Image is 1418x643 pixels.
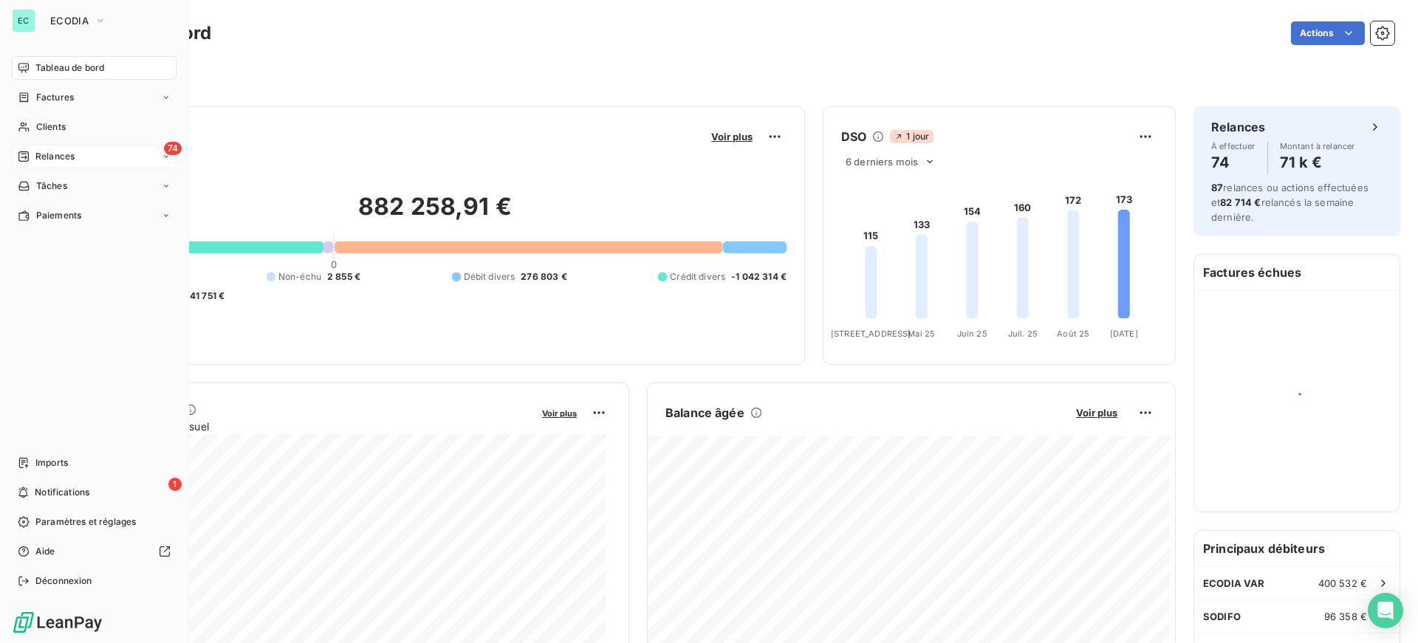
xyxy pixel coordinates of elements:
[1324,611,1367,622] span: 96 358 €
[1220,196,1261,208] span: 82 714 €
[185,289,225,303] span: -41 751 €
[1211,142,1256,151] span: À effectuer
[1072,406,1122,419] button: Voir plus
[538,406,581,419] button: Voir plus
[83,419,532,434] span: Chiffre d'affaires mensuel
[35,150,75,163] span: Relances
[957,329,987,339] tspan: Juin 25
[50,15,89,27] span: ECODIA
[12,611,103,634] img: Logo LeanPay
[35,515,136,529] span: Paramètres et réglages
[521,270,566,283] span: 276 803 €
[841,128,866,145] h6: DSO
[831,329,911,339] tspan: [STREET_ADDRESS]
[731,270,787,283] span: -1 042 314 €
[35,61,104,75] span: Tableau de bord
[278,270,321,283] span: Non-échu
[36,120,66,134] span: Clients
[711,131,753,142] span: Voir plus
[542,408,577,419] span: Voir plus
[1110,329,1138,339] tspan: [DATE]
[1211,182,1369,223] span: relances ou actions effectuées et relancés la semaine dernière.
[327,270,360,283] span: 2 855 €
[908,329,935,339] tspan: Mai 25
[1280,151,1355,174] h4: 71 k €
[1211,118,1265,136] h6: Relances
[35,456,68,470] span: Imports
[12,9,35,32] div: EC
[670,270,725,283] span: Crédit divers
[1203,577,1265,589] span: ECODIA VAR
[846,156,918,168] span: 6 derniers mois
[1211,151,1256,174] h4: 74
[1280,142,1355,151] span: Montant à relancer
[464,270,516,283] span: Débit divers
[12,540,177,563] a: Aide
[1008,329,1038,339] tspan: Juil. 25
[35,574,92,588] span: Déconnexion
[35,486,89,499] span: Notifications
[665,404,744,422] h6: Balance âgée
[1057,329,1089,339] tspan: Août 25
[707,130,757,143] button: Voir plus
[1203,611,1241,622] span: SODIFO
[35,545,55,558] span: Aide
[1076,407,1117,419] span: Voir plus
[168,478,182,491] span: 1
[1291,21,1365,45] button: Actions
[1211,182,1223,193] span: 87
[36,209,81,222] span: Paiements
[83,192,787,236] h2: 882 258,91 €
[890,130,934,143] span: 1 jour
[1318,577,1367,589] span: 400 532 €
[1194,531,1400,566] h6: Principaux débiteurs
[1194,255,1400,290] h6: Factures échues
[164,142,182,155] span: 74
[1368,593,1403,628] div: Open Intercom Messenger
[36,179,67,193] span: Tâches
[36,91,74,104] span: Factures
[331,258,337,270] span: 0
